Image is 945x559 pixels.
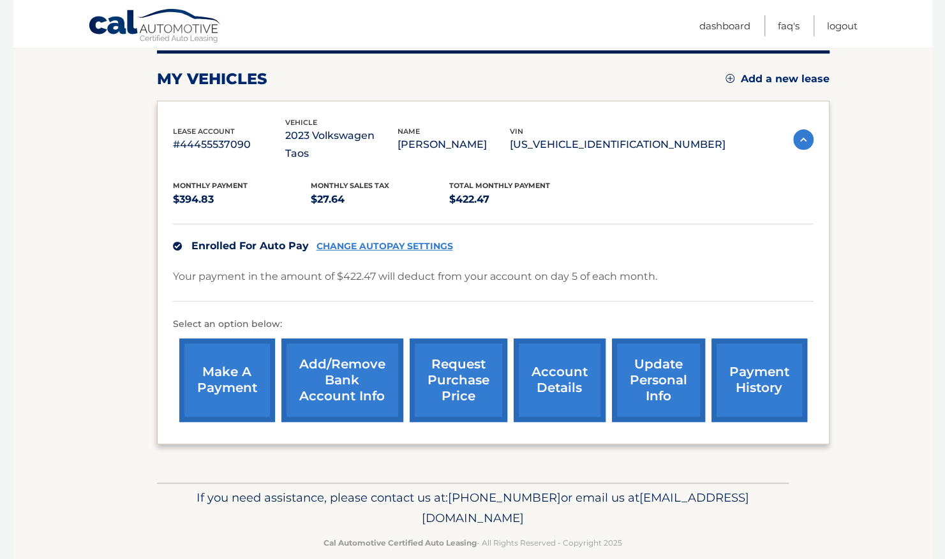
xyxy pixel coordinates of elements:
a: Logout [827,15,858,36]
span: Enrolled For Auto Pay [191,240,309,252]
span: [PHONE_NUMBER] [448,490,561,505]
a: Add a new lease [725,73,830,85]
strong: Cal Automotive Certified Auto Leasing [324,538,477,548]
p: [PERSON_NAME] [398,136,510,154]
h2: my vehicles [157,69,267,89]
span: Monthly sales Tax [311,181,389,190]
a: Add/Remove bank account info [281,338,403,422]
a: request purchase price [410,338,507,422]
span: vin [510,127,523,136]
a: CHANGE AUTOPAY SETTINGS [316,241,453,252]
p: $422.47 [449,191,588,208]
a: make a payment [179,338,275,422]
p: $27.64 [311,191,449,208]
a: update personal info [612,338,705,422]
span: Monthly Payment [173,181,248,190]
span: lease account [173,127,235,136]
p: If you need assistance, please contact us at: or email us at [165,488,780,528]
img: accordion-active.svg [793,129,814,150]
a: Cal Automotive [88,8,222,45]
a: payment history [711,338,807,422]
p: 2023 Volkswagen Taos [285,127,398,163]
p: $394.83 [173,191,311,208]
a: account details [514,338,606,422]
img: add.svg [725,74,734,83]
img: check.svg [173,242,182,250]
span: Total Monthly Payment [449,181,550,190]
a: Dashboard [699,15,750,36]
p: Select an option below: [173,317,814,332]
p: Your payment in the amount of $422.47 will deduct from your account on day 5 of each month. [173,268,657,286]
a: FAQ's [778,15,800,36]
p: #44455537090 [173,136,285,154]
p: [US_VEHICLE_IDENTIFICATION_NUMBER] [510,136,725,154]
p: - All Rights Reserved - Copyright 2025 [165,536,780,549]
span: vehicle [285,118,317,127]
span: name [398,127,420,136]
